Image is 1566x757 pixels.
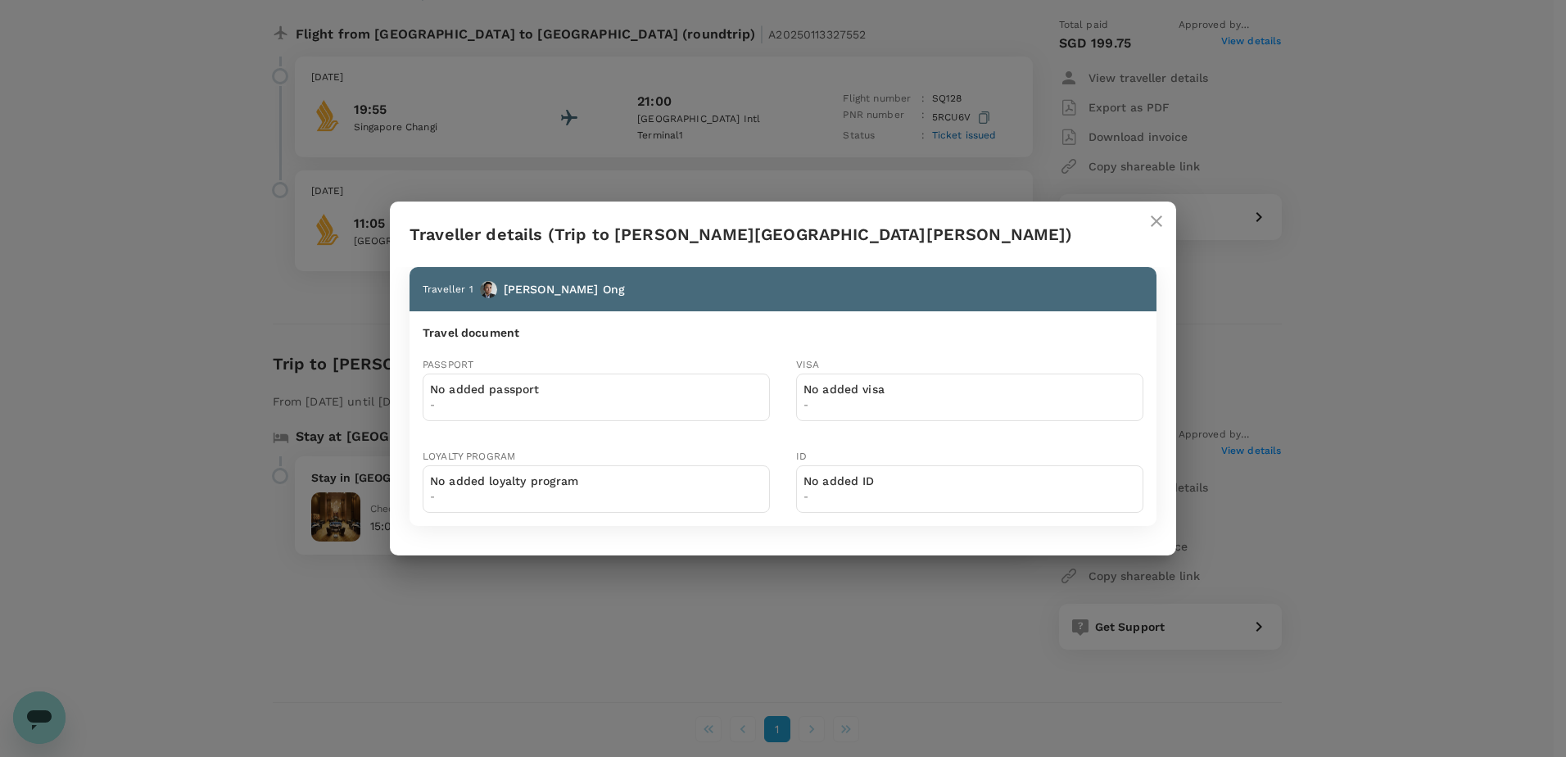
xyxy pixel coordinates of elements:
span: - [430,397,540,414]
p: No added visa [803,381,885,397]
span: - [430,489,579,505]
span: VISA [796,359,820,370]
span: Traveller 1 [423,283,473,295]
p: No added ID [803,473,875,489]
button: close [1137,202,1176,241]
span: - [803,397,885,414]
h2: Traveller details (Trip to [PERSON_NAME][GEOGRAPHIC_DATA][PERSON_NAME]) [390,202,1176,267]
h6: Travel document [423,324,1143,342]
img: avatar-677fb493cc4ca.png [480,281,497,298]
span: - [803,489,875,505]
p: [PERSON_NAME] Ong [504,281,626,297]
p: No added loyalty program [430,473,579,489]
span: ID [796,451,807,462]
span: LOYALTY PROGRAM [423,451,515,462]
p: No added passport [430,381,540,397]
span: PASSPORT [423,359,473,370]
